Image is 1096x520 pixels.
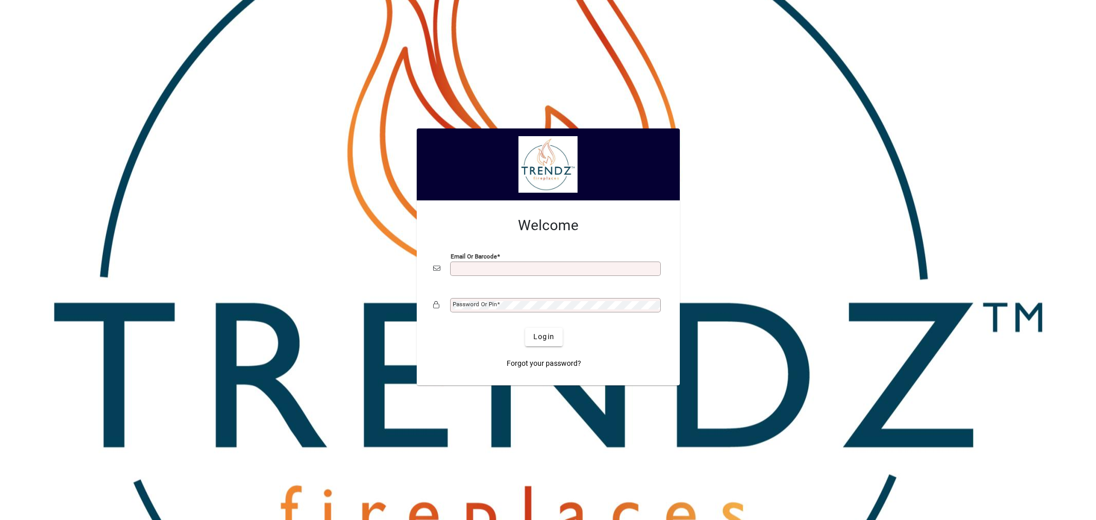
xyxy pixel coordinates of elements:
[503,355,585,373] a: Forgot your password?
[433,217,663,234] h2: Welcome
[453,301,497,308] mat-label: Password or Pin
[507,358,581,369] span: Forgot your password?
[525,328,563,346] button: Login
[533,331,554,342] span: Login
[451,252,497,259] mat-label: Email or Barcode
